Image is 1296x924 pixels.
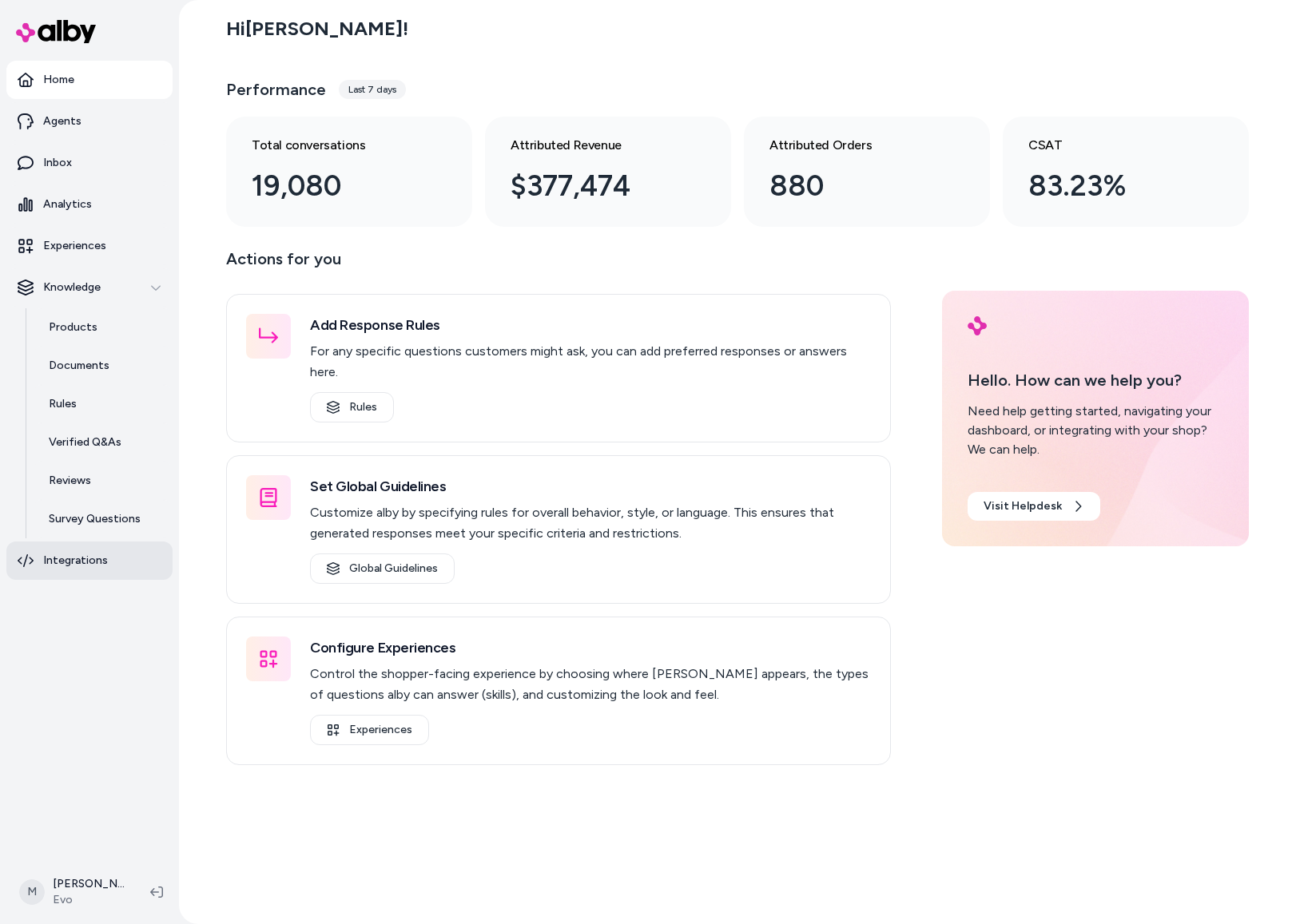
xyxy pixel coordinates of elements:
[968,316,987,335] img: alby Logo
[16,20,96,43] img: alby Logo
[310,341,871,383] p: For any specific questions customers might ask, you can add preferred responses or answers here.
[226,246,891,284] p: Actions for you
[10,866,137,918] button: M[PERSON_NAME]Evo
[49,358,109,374] p: Documents
[53,876,125,892] p: [PERSON_NAME]
[339,80,406,99] div: Last 7 days
[6,227,173,265] a: Experiences
[769,136,939,155] h3: Attributed Orders
[6,61,173,99] a: Home
[511,165,680,208] div: $377,474
[53,892,125,908] span: Evo
[33,423,173,462] a: Verified Q&As
[43,72,74,88] p: Home
[1028,136,1198,155] h3: CSAT
[310,502,871,544] p: Customize alby by specifying rules for overall behavior, style, or language. This ensures that ge...
[485,117,731,227] a: Attributed Revenue $377,474
[1003,117,1249,227] a: CSAT 83.23%
[769,165,939,208] div: 880
[310,553,455,584] a: Global Guidelines
[6,185,173,224] a: Analytics
[43,196,92,212] p: Analytics
[49,473,91,489] p: Reviews
[968,402,1223,459] div: Need help getting started, navigating your dashboard, or integrating with your shop? We can help.
[226,117,472,227] a: Total conversations 19,080
[49,319,97,335] p: Products
[19,879,45,905] span: M
[33,462,173,500] a: Reviews
[6,268,173,307] button: Knowledge
[43,155,72,171] p: Inbox
[6,541,173,580] a: Integrations
[310,392,394,422] a: Rules
[226,78,326,101] h3: Performance
[33,347,173,385] a: Documents
[43,280,101,295] p: Knowledge
[49,396,77,412] p: Rules
[6,102,173,141] a: Agents
[1028,165,1198,208] div: 83.23%
[252,136,421,155] h3: Total conversations
[511,136,680,155] h3: Attributed Revenue
[252,165,421,208] div: 19,080
[33,308,173,347] a: Products
[310,664,871,705] p: Control the shopper-facing experience by choosing where [PERSON_NAME] appears, the types of quest...
[43,238,106,254] p: Experiences
[49,511,141,527] p: Survey Questions
[310,314,871,336] h3: Add Response Rules
[43,113,81,129] p: Agents
[33,500,173,538] a: Survey Questions
[33,385,173,423] a: Rules
[744,117,990,227] a: Attributed Orders 880
[968,492,1100,521] a: Visit Helpdesk
[310,715,429,745] a: Experiences
[310,636,871,659] h3: Configure Experiences
[49,434,121,450] p: Verified Q&As
[43,553,108,569] p: Integrations
[310,475,871,498] h3: Set Global Guidelines
[6,144,173,182] a: Inbox
[226,17,408,41] h2: Hi [PERSON_NAME] !
[968,368,1223,392] p: Hello. How can we help you?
